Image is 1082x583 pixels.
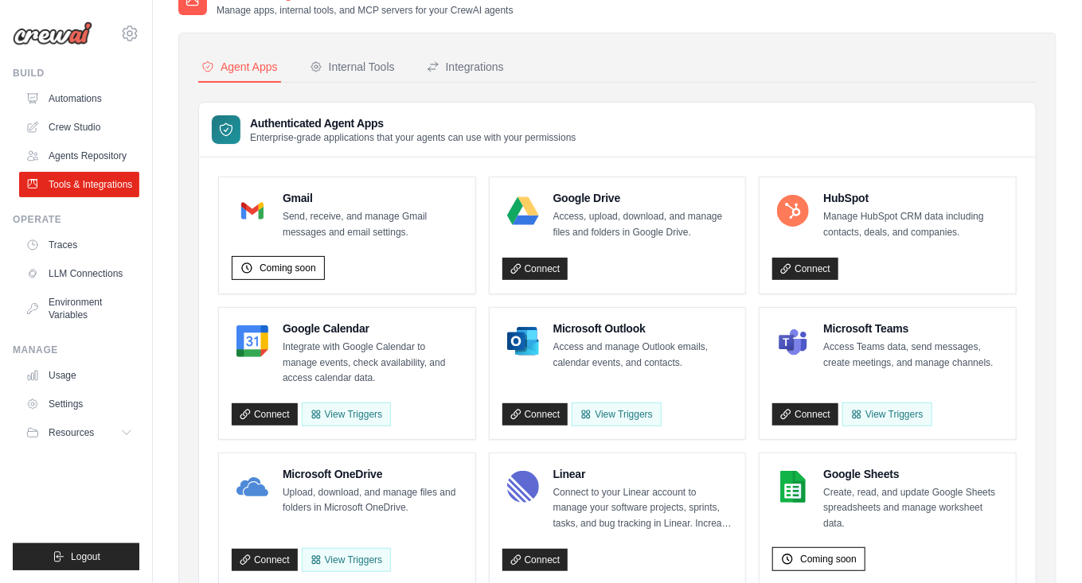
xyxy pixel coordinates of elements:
[217,4,514,17] p: Manage apps, internal tools, and MCP servers for your CrewAI agents
[13,213,139,226] div: Operate
[283,466,463,482] h4: Microsoft OneDrive
[772,258,838,280] a: Connect
[201,59,278,75] div: Agent Apps
[236,325,268,357] img: Google Calendar Logo
[777,195,809,227] img: HubSpot Logo
[283,340,463,387] p: Integrate with Google Calendar to manage events, check availability, and access calendar data.
[232,403,298,426] a: Connect
[19,363,139,388] a: Usage
[800,553,857,566] span: Coming soon
[19,86,139,111] a: Automations
[198,52,281,83] button: Agent Apps
[19,420,139,445] button: Resources
[553,466,733,482] h4: Linear
[507,195,539,227] img: Google Drive Logo
[250,115,576,131] h3: Authenticated Agent Apps
[842,402,932,426] : View Triggers
[19,290,139,328] a: Environment Variables
[507,325,539,357] img: Microsoft Outlook Logo
[777,471,809,503] img: Google Sheets Logo
[232,549,298,571] a: Connect
[236,471,268,503] img: Microsoft OneDrive Logo
[310,59,395,75] div: Internal Tools
[553,190,733,206] h4: Google Drive
[772,403,838,426] a: Connect
[49,426,94,439] span: Resources
[19,391,139,417] a: Settings
[283,190,463,206] h4: Gmail
[283,485,463,516] p: Upload, download, and manage files and folders in Microsoft OneDrive.
[71,550,100,563] span: Logout
[19,261,139,286] a: LLM Connections
[502,549,568,571] a: Connect
[553,485,733,532] p: Connect to your Linear account to manage your software projects, sprints, tasks, and bug tracking...
[236,195,268,227] img: Gmail Logo
[260,262,316,274] span: Coming soon
[13,543,139,570] button: Logout
[13,67,139,80] div: Build
[307,52,398,83] button: Internal Tools
[19,232,139,258] a: Traces
[302,402,391,426] button: View Triggers
[424,52,507,83] button: Integrations
[553,209,733,240] p: Access, upload, download, and manage files and folders in Google Drive.
[19,143,139,169] a: Agents Repository
[553,321,733,336] h4: Microsoft Outlook
[823,190,1003,206] h4: HubSpot
[283,321,463,336] h4: Google Calendar
[283,209,463,240] p: Send, receive, and manage Gmail messages and email settings.
[823,209,1003,240] p: Manage HubSpot CRM data including contacts, deals, and companies.
[553,340,733,371] p: Access and manage Outlook emails, calendar events, and contacts.
[13,344,139,356] div: Manage
[823,340,1003,371] p: Access Teams data, send messages, create meetings, and manage channels.
[502,403,568,426] a: Connect
[19,115,139,140] a: Crew Studio
[13,21,92,45] img: Logo
[302,548,391,572] : View Triggers
[19,172,139,197] a: Tools & Integrations
[502,258,568,280] a: Connect
[823,485,1003,532] p: Create, read, and update Google Sheets spreadsheets and manage worksheet data.
[823,321,1003,336] h4: Microsoft Teams
[777,325,809,357] img: Microsoft Teams Logo
[572,402,661,426] : View Triggers
[823,466,1003,482] h4: Google Sheets
[427,59,504,75] div: Integrations
[507,471,539,503] img: Linear Logo
[250,131,576,144] p: Enterprise-grade applications that your agents can use with your permissions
